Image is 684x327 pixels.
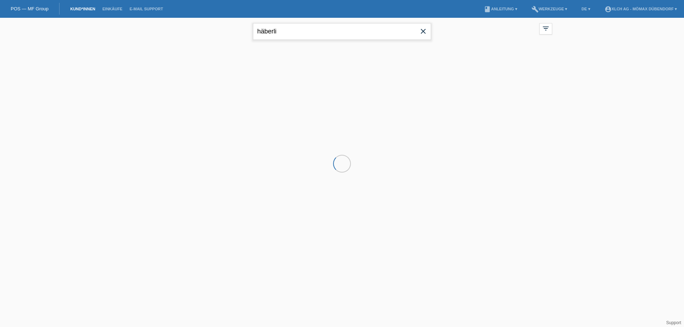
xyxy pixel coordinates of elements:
[126,7,167,11] a: E-Mail Support
[601,7,680,11] a: account_circleXLCH AG - Mömax Dübendorf ▾
[484,6,491,13] i: book
[542,25,550,32] i: filter_list
[253,23,431,40] input: Suche...
[419,27,427,36] i: close
[532,6,539,13] i: build
[666,320,681,325] a: Support
[605,6,612,13] i: account_circle
[67,7,99,11] a: Kund*innen
[578,7,594,11] a: DE ▾
[11,6,48,11] a: POS — MF Group
[528,7,571,11] a: buildWerkzeuge ▾
[99,7,126,11] a: Einkäufe
[480,7,520,11] a: bookAnleitung ▾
